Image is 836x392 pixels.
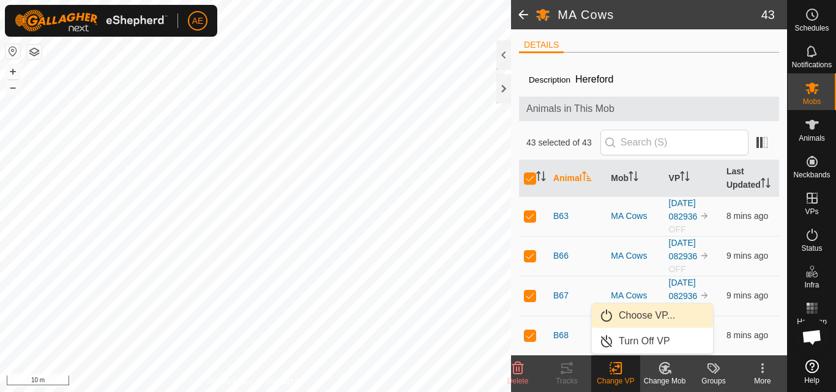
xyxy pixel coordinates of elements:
[788,355,836,389] a: Help
[803,98,821,105] span: Mobs
[526,102,772,116] span: Animals in This Mob
[536,173,546,183] p-sorticon: Activate to sort
[761,180,771,190] p-sorticon: Activate to sort
[629,173,638,183] p-sorticon: Activate to sort
[558,7,761,22] h2: MA Cows
[669,278,698,301] a: [DATE] 082936
[794,24,829,32] span: Schedules
[726,290,768,300] span: 30 Aug 2025, 3:20 pm
[664,160,722,197] th: VP
[526,136,600,149] span: 43 selected of 43
[700,211,709,221] img: to
[722,160,779,197] th: Last Updated
[592,303,713,328] li: Choose VP...
[207,376,253,387] a: Privacy Policy
[619,334,670,349] span: Turn Off VP
[192,15,204,28] span: AE
[799,135,825,142] span: Animals
[611,289,659,302] div: MA Cows
[669,238,698,261] a: [DATE] 082936
[804,281,819,289] span: Infra
[6,64,20,79] button: +
[689,375,738,386] div: Groups
[761,6,775,24] span: 43
[267,376,304,387] a: Contact Us
[553,250,569,262] span: B66
[570,69,618,89] span: Hereford
[805,208,818,215] span: VPs
[669,264,686,274] span: OFF
[519,39,564,53] li: DETAILS
[6,80,20,95] button: –
[680,173,690,183] p-sorticon: Activate to sort
[793,171,830,179] span: Neckbands
[542,375,591,386] div: Tracks
[611,210,659,223] div: MA Cows
[669,198,698,221] a: [DATE] 082936
[640,375,689,386] div: Change Mob
[804,377,819,384] span: Help
[553,329,569,342] span: B68
[726,211,768,221] span: 30 Aug 2025, 3:20 pm
[507,377,529,385] span: Delete
[792,61,832,68] span: Notifications
[553,210,569,223] span: B63
[726,330,768,340] span: 30 Aug 2025, 3:20 pm
[797,318,827,325] span: Heatmap
[591,375,640,386] div: Change VP
[611,250,659,262] div: MA Cows
[606,160,663,197] th: Mob
[592,329,713,353] li: Turn Off VP
[6,44,20,59] button: Reset Map
[700,251,709,261] img: to
[801,245,822,252] span: Status
[700,290,709,300] img: to
[582,173,592,183] p-sorticon: Activate to sort
[600,130,748,155] input: Search (S)
[669,224,686,234] span: OFF
[548,160,606,197] th: Animal
[619,308,675,323] span: Choose VP...
[738,375,787,386] div: More
[27,45,42,59] button: Map Layers
[15,10,168,32] img: Gallagher Logo
[794,319,830,355] a: Open chat
[529,75,570,84] label: Description
[553,289,569,302] span: B67
[726,251,768,261] span: 30 Aug 2025, 3:20 pm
